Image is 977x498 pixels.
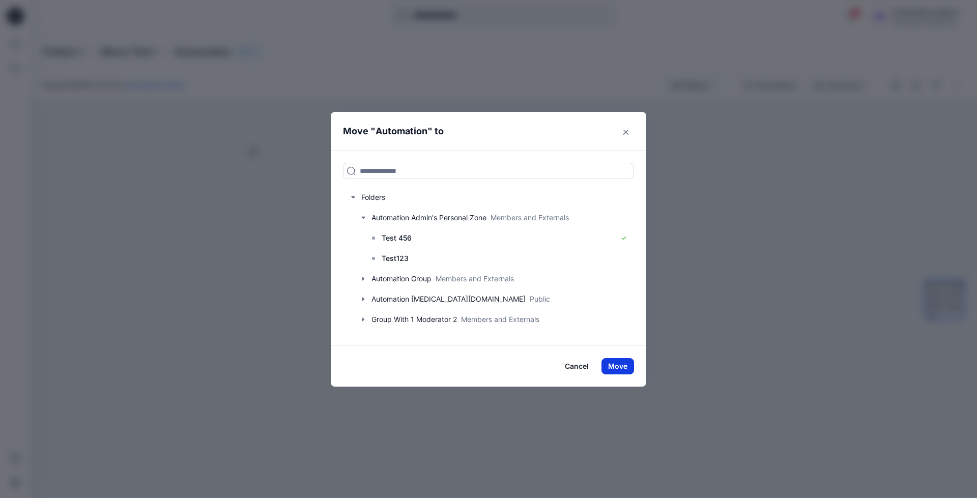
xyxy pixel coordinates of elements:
p: Test 456 [382,232,412,244]
button: Cancel [558,358,595,374]
button: Close [618,124,634,140]
p: Test123 [382,252,409,265]
button: Move [601,358,634,374]
p: Automation [376,124,427,138]
header: Move " " to [331,112,630,151]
